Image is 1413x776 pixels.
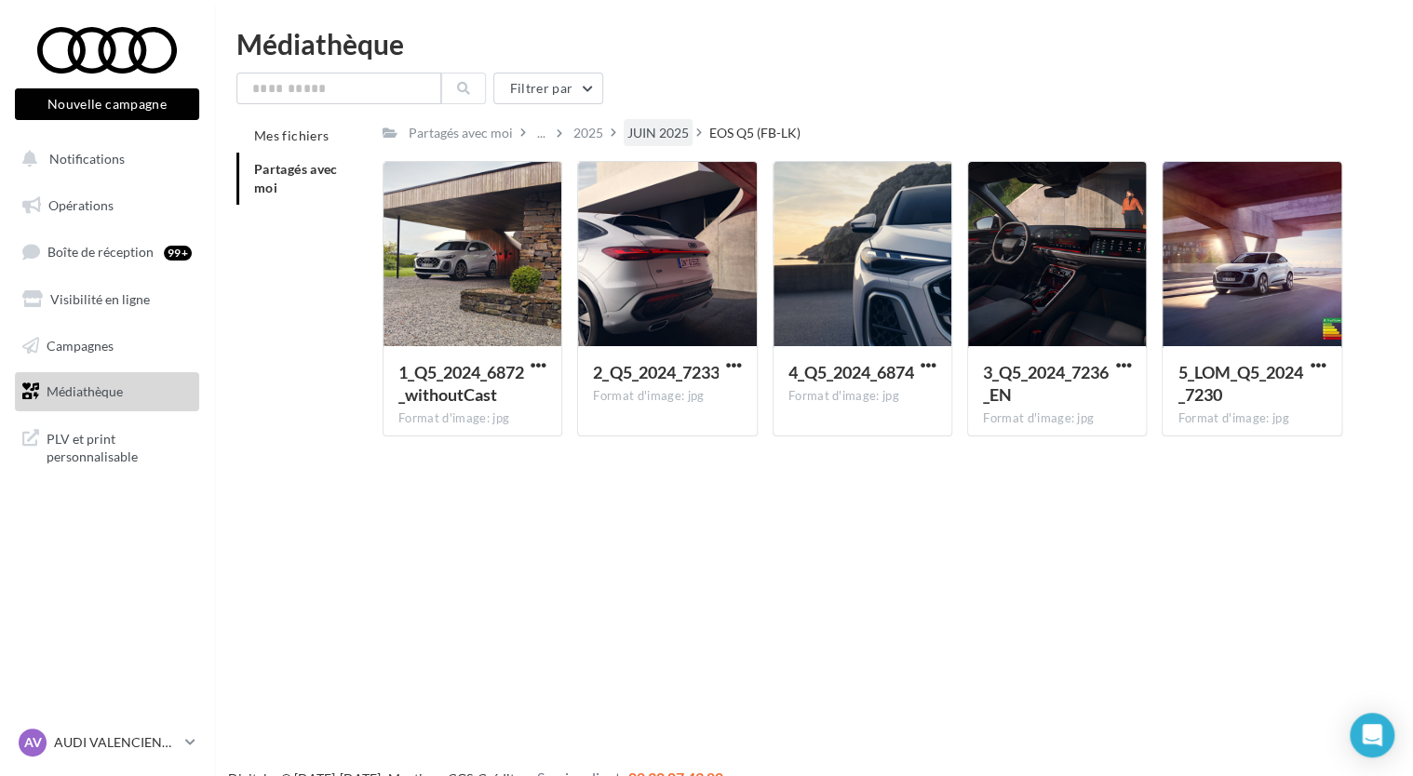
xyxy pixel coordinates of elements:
[593,362,719,382] span: 2_Q5_2024_7233
[573,124,603,142] div: 2025
[254,161,338,195] span: Partagés avec moi
[47,337,114,353] span: Campagnes
[11,140,195,179] button: Notifications
[1177,410,1326,427] div: Format d'image: jpg
[11,232,203,272] a: Boîte de réception99+
[49,151,125,167] span: Notifications
[47,244,154,260] span: Boîte de réception
[709,124,801,142] div: EOS Q5 (FB-LK)
[11,372,203,411] a: Médiathèque
[983,410,1131,427] div: Format d'image: jpg
[398,362,524,405] span: 1_Q5_2024_6872_withoutCast
[533,120,549,146] div: ...
[493,73,603,104] button: Filtrer par
[1177,362,1302,405] span: 5_LOM_Q5_2024_7230
[409,124,513,142] div: Partagés avec moi
[47,426,192,466] span: PLV et print personnalisable
[254,127,329,143] span: Mes fichiers
[398,410,546,427] div: Format d'image: jpg
[983,362,1109,405] span: 3_Q5_2024_7236_EN
[54,733,178,752] p: AUDI VALENCIENNES
[788,362,914,382] span: 4_Q5_2024_6874
[15,725,199,760] a: AV AUDI VALENCIENNES
[50,291,150,307] span: Visibilité en ligne
[627,124,689,142] div: JUIN 2025
[11,327,203,366] a: Campagnes
[11,419,203,474] a: PLV et print personnalisable
[24,733,42,752] span: AV
[11,186,203,225] a: Opérations
[47,383,123,399] span: Médiathèque
[15,88,199,120] button: Nouvelle campagne
[788,388,936,405] div: Format d'image: jpg
[48,197,114,213] span: Opérations
[1350,713,1394,757] div: Open Intercom Messenger
[593,388,741,405] div: Format d'image: jpg
[11,280,203,319] a: Visibilité en ligne
[236,30,1391,58] div: Médiathèque
[164,246,192,261] div: 99+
